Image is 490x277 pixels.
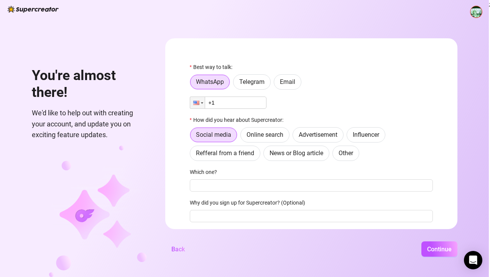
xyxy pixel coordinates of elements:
[190,210,433,222] input: Why did you sign up for Supercreator? (Optional)
[239,78,265,85] span: Telegram
[32,67,147,101] h1: You're almost there!
[171,246,185,253] span: Back
[165,241,191,257] button: Back
[196,78,224,85] span: WhatsApp
[190,198,310,207] label: Why did you sign up for Supercreator? (Optional)
[299,131,337,138] span: Advertisement
[190,229,366,238] label: What's your biggest challenge running an OnlyFans business? (Optional)
[190,97,266,109] input: 1 (702) 123-4567
[196,149,254,157] span: Refferal from a friend
[190,116,288,124] label: How did you hear about Supercreator:
[339,149,353,157] span: Other
[190,63,237,71] label: Best way to talk:
[8,6,59,13] img: logo
[190,168,222,176] label: Which one?
[427,246,452,253] span: Continue
[190,97,205,108] div: United States: + 1
[270,149,323,157] span: News or Blog article
[196,131,231,138] span: Social media
[470,6,482,18] img: ACg8ocJunlt27bdbdTvEnemxLRQjCtGN-5YMdioXdSbg4KJ8I-BxpnPv=s96-c
[247,131,283,138] span: Online search
[353,131,379,138] span: Influencer
[32,108,147,140] span: We'd like to help out with creating your account, and update you on exciting feature updates.
[421,241,457,257] button: Continue
[190,179,433,192] input: Which one?
[280,78,295,85] span: Email
[464,251,482,269] div: Open Intercom Messenger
